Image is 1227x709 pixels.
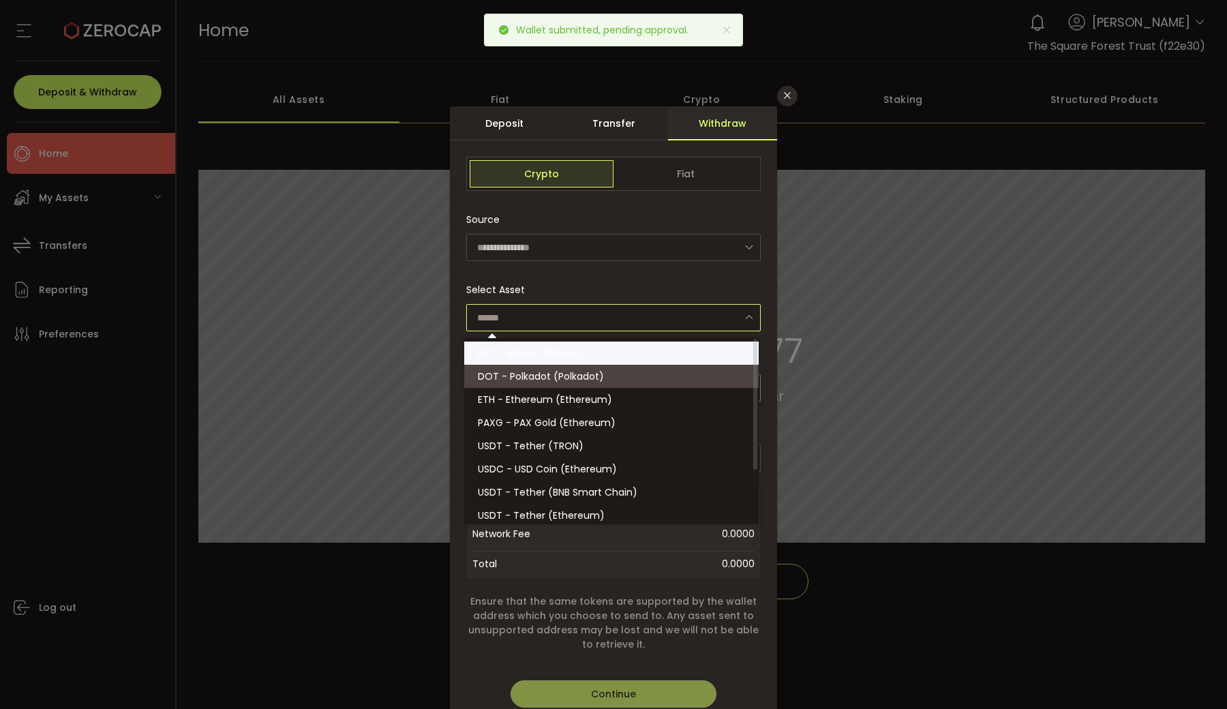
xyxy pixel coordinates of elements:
span: 0.0000 [722,554,755,573]
button: Close [777,86,798,106]
span: Crypto [470,160,613,187]
span: Network Fee [472,520,581,547]
span: Ensure that the same tokens are supported by the wallet address which you choose to send to. Any ... [466,594,761,652]
span: USDC - USD Coin (Ethereum) [478,462,617,476]
span: BTC - Bitcoin (Bitcoin) [478,346,584,360]
span: Continue [591,687,636,701]
span: Total [472,554,497,573]
label: Select Asset [466,283,533,297]
span: USDT - Tether (TRON) [478,439,584,453]
span: USDT - Tether (BNB Smart Chain) [478,485,637,499]
div: Transfer [559,106,668,140]
p: Wallet submitted, pending approval. [516,25,699,35]
span: 0.0000 [581,520,755,547]
span: ETH - Ethereum (Ethereum) [478,393,612,406]
span: USDT - Tether (Ethereum) [478,509,605,522]
div: Withdraw [668,106,777,140]
span: Fiat [613,160,757,187]
button: Continue [511,680,716,708]
span: Source [466,206,500,233]
span: DOT - Polkadot (Polkadot) [478,369,604,383]
span: PAXG - PAX Gold (Ethereum) [478,416,616,429]
div: Deposit [450,106,559,140]
iframe: Chat Widget [1159,644,1227,709]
